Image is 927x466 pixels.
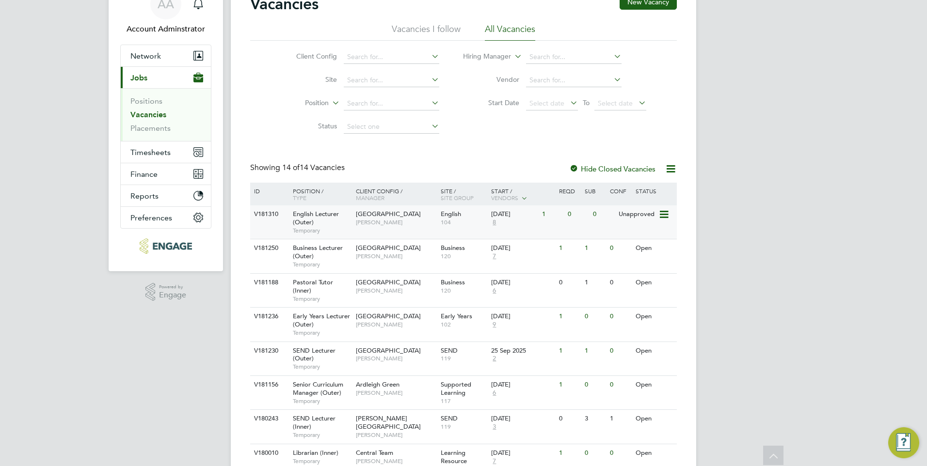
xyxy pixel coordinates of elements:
[282,163,345,172] span: 14 Vacancies
[441,423,487,431] span: 119
[463,98,519,107] label: Start Date
[252,205,286,223] div: V181310
[491,252,497,261] span: 7
[441,244,465,252] span: Business
[293,278,333,295] span: Pastoral Tutor (Inner)
[121,141,211,163] button: Timesheets
[356,389,436,397] span: [PERSON_NAME]
[557,239,582,257] div: 1
[252,183,286,199] div: ID
[356,194,384,202] span: Manager
[252,274,286,292] div: V181188
[441,194,474,202] span: Site Group
[633,444,675,462] div: Open
[607,308,633,326] div: 0
[633,239,675,257] div: Open
[121,207,211,228] button: Preferences
[159,283,186,291] span: Powered by
[557,444,582,462] div: 1
[159,291,186,299] span: Engage
[582,239,607,257] div: 1
[293,449,338,457] span: Librarian (Inner)
[252,239,286,257] div: V181250
[491,415,554,423] div: [DATE]
[441,321,487,328] span: 102
[491,210,537,218] div: [DATE]
[582,410,607,428] div: 3
[121,67,211,88] button: Jobs
[582,308,607,326] div: 0
[293,295,351,303] span: Temporary
[491,347,554,355] div: 25 Sep 2025
[557,410,582,428] div: 0
[130,51,161,61] span: Network
[293,363,351,371] span: Temporary
[582,444,607,462] div: 0
[293,397,351,405] span: Temporary
[356,346,421,355] span: [GEOGRAPHIC_DATA]
[607,376,633,394] div: 0
[130,96,162,106] a: Positions
[557,274,582,292] div: 0
[293,414,336,431] span: SEND Lecturer (Inner)
[491,449,554,457] div: [DATE]
[353,183,438,206] div: Client Config /
[293,457,351,465] span: Temporary
[130,73,147,82] span: Jobs
[344,50,439,64] input: Search for...
[252,410,286,428] div: V180243
[293,312,350,328] span: Early Years Lecturer (Outer)
[441,346,458,355] span: SEND
[356,449,393,457] span: Central Team
[281,122,337,130] label: Status
[356,210,421,218] span: [GEOGRAPHIC_DATA]
[491,381,554,389] div: [DATE]
[491,457,497,466] span: 7
[293,261,351,268] span: Temporary
[252,308,286,326] div: V181236
[582,376,607,394] div: 0
[580,96,592,109] span: To
[145,283,187,301] a: Powered byEngage
[540,205,565,223] div: 1
[286,183,353,206] div: Position /
[607,274,633,292] div: 0
[356,355,436,362] span: [PERSON_NAME]
[356,278,421,286] span: [GEOGRAPHIC_DATA]
[491,244,554,252] div: [DATE]
[130,110,166,119] a: Vacancies
[607,183,633,199] div: Conf
[633,308,675,326] div: Open
[293,431,351,439] span: Temporary
[282,163,300,172] span: 14 of
[565,205,591,223] div: 0
[121,45,211,66] button: Network
[633,274,675,292] div: Open
[491,321,497,329] span: 9
[633,376,675,394] div: Open
[526,74,622,87] input: Search for...
[356,321,436,328] span: [PERSON_NAME]
[441,278,465,286] span: Business
[582,183,607,199] div: Sub
[441,397,487,405] span: 117
[293,227,351,234] span: Temporary
[607,444,633,462] div: 0
[598,99,633,108] span: Select date
[130,191,159,201] span: Reports
[491,218,497,227] span: 8
[130,213,172,222] span: Preferences
[356,457,436,465] span: [PERSON_NAME]
[130,124,171,133] a: Placements
[616,205,658,223] div: Unapproved
[582,342,607,360] div: 1
[140,238,192,254] img: protocol-logo-retina.png
[252,342,286,360] div: V181230
[273,98,329,108] label: Position
[607,410,633,428] div: 1
[569,164,655,173] label: Hide Closed Vacancies
[438,183,489,206] div: Site /
[293,244,343,260] span: Business Lecturer (Outer)
[526,50,622,64] input: Search for...
[491,194,518,202] span: Vendors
